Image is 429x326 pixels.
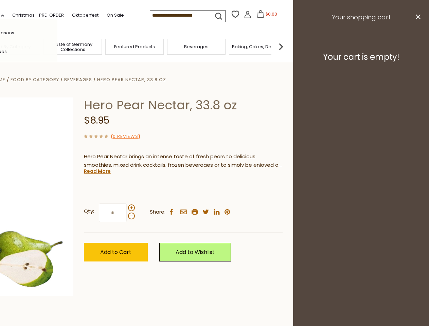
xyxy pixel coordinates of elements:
[266,11,277,17] span: $0.00
[100,248,131,256] span: Add to Cart
[159,243,231,261] a: Add to Wishlist
[114,44,155,49] a: Featured Products
[84,168,111,175] a: Read More
[97,76,166,83] a: Hero Pear Nectar, 33.8 oz
[72,12,99,19] a: Oktoberfest
[11,76,59,83] a: Food By Category
[64,76,92,83] a: Beverages
[84,152,283,169] p: Hero Pear Nectar brings an intense taste of fresh pears to delicious smoothies, mixed drink cockt...
[99,203,127,222] input: Qty:
[150,208,165,216] span: Share:
[12,12,64,19] a: Christmas - PRE-ORDER
[274,40,288,53] img: next arrow
[84,97,283,113] h1: Hero Pear Nectar, 33.8 oz
[111,133,140,140] span: ( )
[113,133,138,140] a: 0 Reviews
[84,207,94,216] strong: Qty:
[302,52,421,62] h3: Your cart is empty!
[232,44,285,49] a: Baking, Cakes, Desserts
[253,10,282,20] button: $0.00
[107,12,124,19] a: On Sale
[84,114,109,127] span: $8.95
[46,42,100,52] a: Taste of Germany Collections
[184,44,209,49] a: Beverages
[84,243,148,261] button: Add to Cart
